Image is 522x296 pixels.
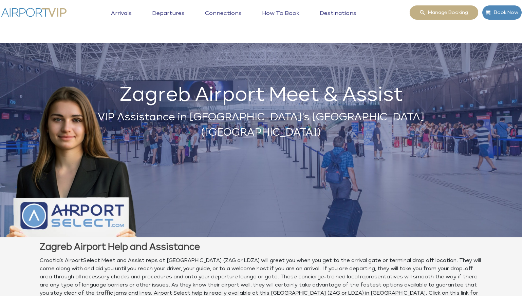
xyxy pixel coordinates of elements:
[260,10,301,27] a: How to book
[40,110,483,140] h2: VIP Assistance in [GEOGRAPHIC_DATA]'s [GEOGRAPHIC_DATA] ([GEOGRAPHIC_DATA])
[109,10,133,27] a: Arrivals
[40,87,483,103] h1: Zagreb Airport Meet & Assist
[425,5,468,20] span: Manage booking
[40,243,200,252] strong: Zagreb Airport Help and Assistance
[409,5,479,20] a: Manage booking
[150,10,186,27] a: Departures
[482,5,522,20] a: Book Now
[203,10,243,27] a: Connections
[318,10,358,27] a: Destinations
[490,5,518,20] span: Book Now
